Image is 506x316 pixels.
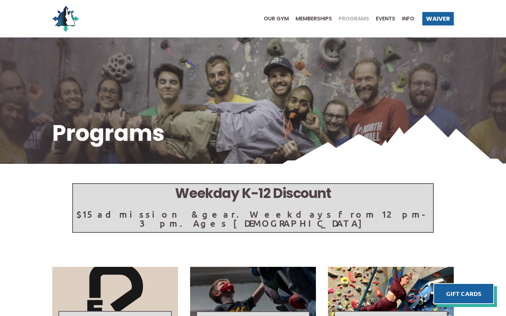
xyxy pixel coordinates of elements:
h5: Weekday K-12 Discount [73,184,433,203]
span: Memberships [296,16,332,21]
a: Programs [332,16,369,21]
p: $15 admission & gear. Weekdays from 12pm-3pm. Ages [DEMOGRAPHIC_DATA] [73,210,433,228]
img: North Wall Logo [52,5,79,32]
span: Our Gym [264,16,289,21]
a: Info [395,16,414,21]
a: Waiver [422,12,454,25]
span: Events [376,16,395,21]
span: Waiver [426,16,450,22]
span: Info [402,16,414,21]
span: Programs [339,16,369,21]
a: Events [369,16,395,21]
a: Our Gym [257,16,289,21]
a: Memberships [289,16,332,21]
